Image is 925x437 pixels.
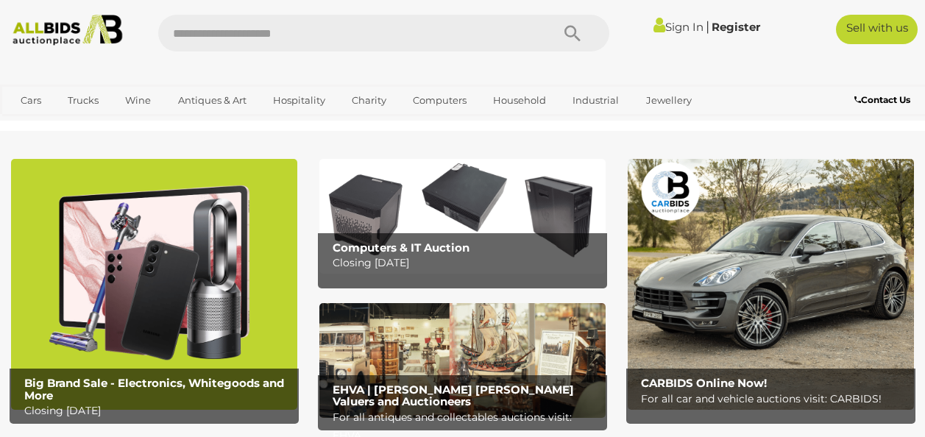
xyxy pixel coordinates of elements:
a: Jewellery [637,88,701,113]
a: Computers [403,88,476,113]
img: Big Brand Sale - Electronics, Whitegoods and More [11,159,297,410]
a: Sell with us [836,15,918,44]
a: Charity [342,88,396,113]
b: Contact Us [854,94,910,105]
img: Computers & IT Auction [319,159,606,274]
a: Contact Us [854,92,914,108]
img: CARBIDS Online Now! [628,159,914,410]
a: Wine [116,88,160,113]
p: For all car and vehicle auctions visit: CARBIDS! [641,390,909,408]
a: CARBIDS Online Now! CARBIDS Online Now! For all car and vehicle auctions visit: CARBIDS! [628,159,914,410]
b: CARBIDS Online Now! [641,376,767,390]
span: | [706,18,709,35]
img: EHVA | Evans Hastings Valuers and Auctioneers [319,303,606,418]
a: Antiques & Art [169,88,256,113]
button: Search [536,15,609,51]
a: Household [483,88,556,113]
a: Trucks [58,88,108,113]
p: Closing [DATE] [333,254,600,272]
a: [GEOGRAPHIC_DATA] [122,113,246,137]
a: Big Brand Sale - Electronics, Whitegoods and More Big Brand Sale - Electronics, Whitegoods and Mo... [11,159,297,410]
a: Sports [65,113,115,137]
a: Register [712,20,760,34]
b: EHVA | [PERSON_NAME] [PERSON_NAME] Valuers and Auctioneers [333,383,574,409]
a: EHVA | Evans Hastings Valuers and Auctioneers EHVA | [PERSON_NAME] [PERSON_NAME] Valuers and Auct... [319,303,606,418]
p: Closing [DATE] [24,402,292,420]
b: Computers & IT Auction [333,241,469,255]
a: Cars [11,88,51,113]
a: Industrial [563,88,628,113]
a: Office [11,113,58,137]
img: Allbids.com.au [7,15,129,46]
a: Sign In [653,20,704,34]
a: Computers & IT Auction Computers & IT Auction Closing [DATE] [319,159,606,274]
a: Hospitality [263,88,335,113]
b: Big Brand Sale - Electronics, Whitegoods and More [24,376,284,402]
